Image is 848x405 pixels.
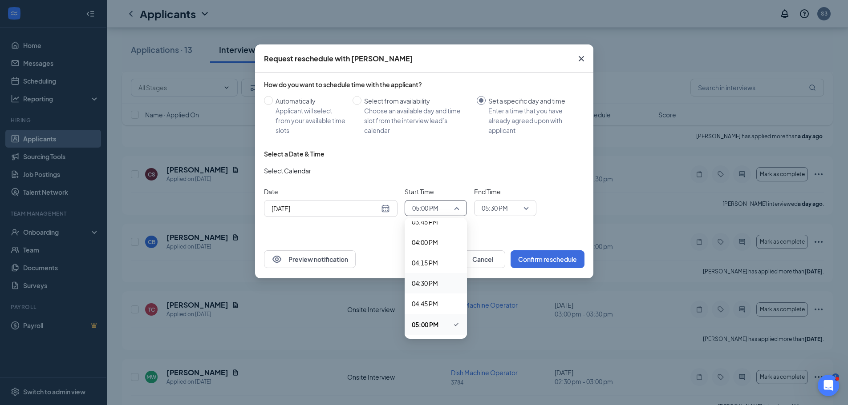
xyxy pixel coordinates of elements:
span: 05:00 PM [412,201,438,215]
div: Enter a time that you have already agreed upon with applicant [488,106,577,135]
span: 04:30 PM [412,278,438,288]
div: Automatically [276,96,345,106]
button: Confirm reschedule [511,250,584,268]
svg: Cross [576,53,587,64]
button: EyePreview notification [264,250,356,268]
span: Select Calendar [264,166,311,176]
div: How do you want to schedule time with the applicant? [264,80,584,89]
iframe: Intercom live chat [818,375,839,396]
span: 05:30 PM [482,201,508,215]
div: Select a Date & Time [264,149,325,158]
span: Start Time [405,187,467,196]
svg: Checkmark [453,319,460,330]
div: Choose an available day and time slot from the interview lead’s calendar [364,106,470,135]
span: 03:45 PM [412,217,438,227]
span: 04:00 PM [412,237,438,247]
span: 04:45 PM [412,299,438,309]
div: Set a specific day and time [488,96,577,106]
button: Close [569,44,593,73]
span: 04:15 PM [412,258,438,268]
div: Request reschedule with [PERSON_NAME] [264,54,413,64]
span: End Time [474,187,536,196]
div: Applicant will select from your available time slots [276,106,345,135]
button: Cancel [461,250,505,268]
input: Aug 29, 2025 [272,204,379,213]
div: Select from availability [364,96,470,106]
svg: Eye [272,254,282,265]
span: 05:00 PM [412,320,438,329]
span: Date [264,187,398,196]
